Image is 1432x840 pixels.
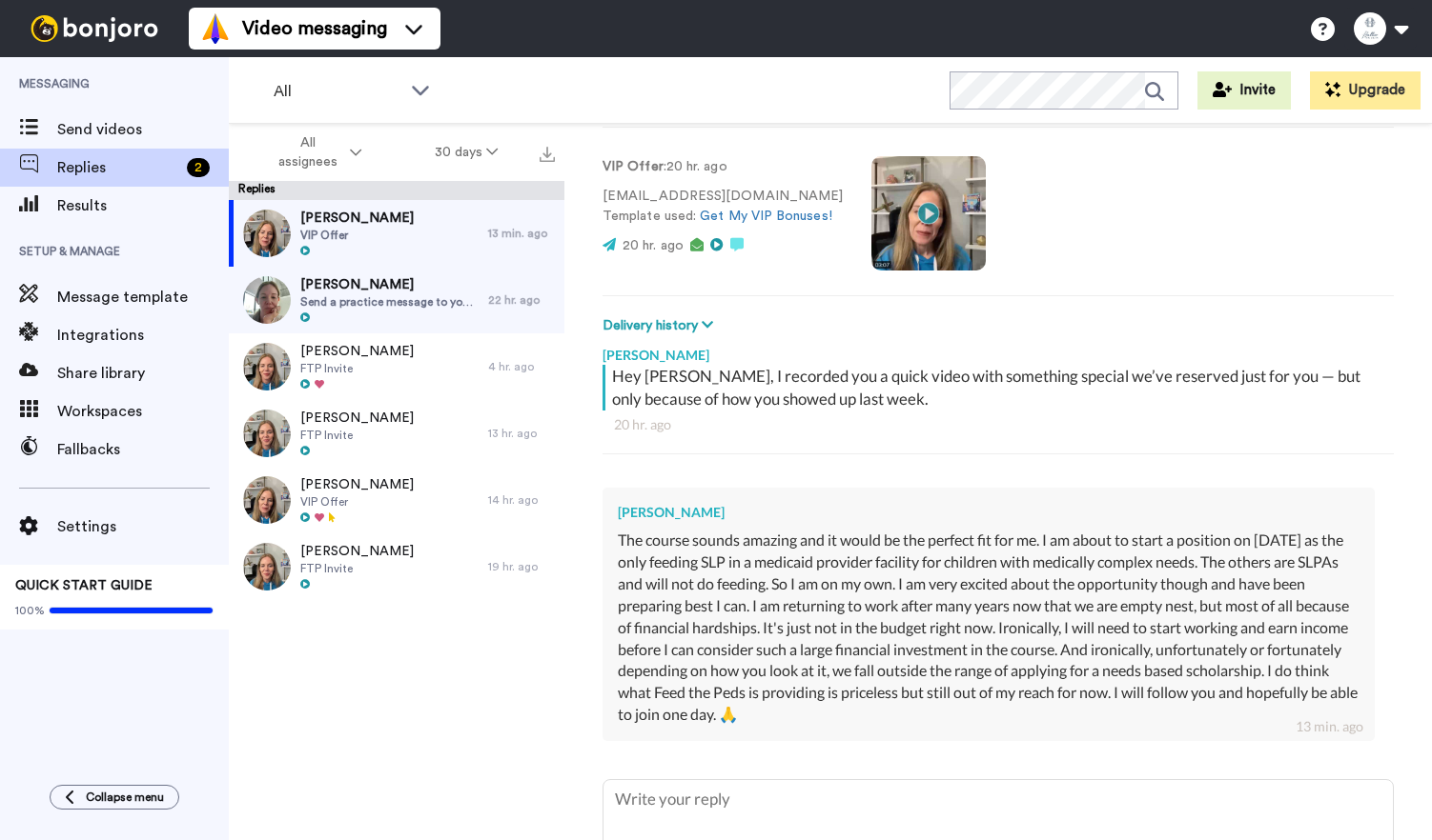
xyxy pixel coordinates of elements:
[1296,717,1363,736] div: 13 min. ago
[300,409,414,428] span: [PERSON_NAME]
[15,579,153,592] span: QUICK START GUIDE
[603,315,719,336] button: Delivery history
[300,561,414,576] span: FTP Invite
[488,492,555,508] div: 14 hr. ago
[269,133,346,171] span: All assignees
[243,343,291,390] img: 299f6212-6e3d-4258-8aa2-e30a7d2709bf-thumb.jpg
[488,226,555,241] div: 13 min. ago
[229,267,564,333] a: [PERSON_NAME]Send a practice message to yourself22 hr. ago
[540,147,555,162] img: export.svg
[618,503,1360,522] div: [PERSON_NAME]
[300,428,414,443] span: FTP Invite
[300,542,414,561] span: [PERSON_NAME]
[57,324,229,347] span: Integrations
[229,400,564,467] a: [PERSON_NAME]FTP Invite13 hr. ago
[200,13,231,44] img: vm-color.svg
[603,336,1394,365] div: [PERSON_NAME]
[399,135,535,170] button: 30 days
[57,362,229,385] span: Share library
[23,15,166,42] img: bj-logo-header-white.svg
[488,426,555,441] div: 13 hr. ago
[233,126,399,179] button: All assignees
[57,438,229,461] span: Fallbacks
[15,603,45,618] span: 100%
[614,415,1382,434] div: 20 hr. ago
[229,333,564,400] a: [PERSON_NAME]FTP Invite4 hr. ago
[603,157,843,177] p: : 20 hr. ago
[623,239,684,252] span: 20 hr. ago
[300,475,414,494] span: [PERSON_NAME]
[700,210,832,223] a: Get My VIP Bonuses!
[57,286,229,309] span: Message template
[618,530,1360,726] div: The course sounds amazing and it would be the perfect fit for me. I am about to start a position ...
[242,15,387,42] span: Video messaging
[300,275,479,294] span: [PERSON_NAME]
[300,294,479,310] span: Send a practice message to yourself
[57,156,179,179] span: Replies
[300,494,414,510] span: VIP Offer
[243,210,291,257] img: 54a036ba-fad4-4c84-a425-62d8b485fa3c-thumb.jpg
[274,80,401,103] span: All
[57,515,229,538] span: Settings
[243,476,291,524] img: 54a036ba-fad4-4c84-a425-62d8b485fa3c-thumb.jpg
[57,400,229,423] span: Workspaces
[243,543,291,590] img: 63f0fb0a-2f56-4f6b-bc10-7cf5342ebc0b-thumb.jpg
[300,361,414,376] span: FTP Invite
[243,410,291,457] img: ab1b73d4-a3ca-4dc8-93c0-50c1497d9326-thumb.jpg
[229,533,564,600] a: [PERSON_NAME]FTP Invite19 hr. ago
[50,785,179,810] button: Collapse menu
[229,181,564,200] div: Replies
[1197,71,1291,110] button: Invite
[534,138,561,167] button: Export all results that match these filters now.
[57,194,229,217] span: Results
[229,200,564,267] a: [PERSON_NAME]VIP Offer13 min. ago
[187,158,210,177] div: 2
[300,209,414,228] span: [PERSON_NAME]
[86,790,164,805] span: Collapse menu
[603,187,843,227] p: [EMAIL_ADDRESS][DOMAIN_NAME] Template used:
[300,228,414,243] span: VIP Offer
[488,292,555,308] div: 22 hr. ago
[229,467,564,533] a: [PERSON_NAME]VIP Offer14 hr. ago
[1310,71,1421,110] button: Upgrade
[488,359,555,374] div: 4 hr. ago
[603,160,664,173] strong: VIP Offer
[243,276,291,324] img: bc97d674-a63e-43a9-b900-5fbeae9bcdff-thumb.jpg
[300,342,414,361] span: [PERSON_NAME]
[488,559,555,574] div: 19 hr. ago
[57,118,229,141] span: Send videos
[612,365,1389,410] div: Hey [PERSON_NAME], I recorded you a quick video with something special we’ve reserved just for yo...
